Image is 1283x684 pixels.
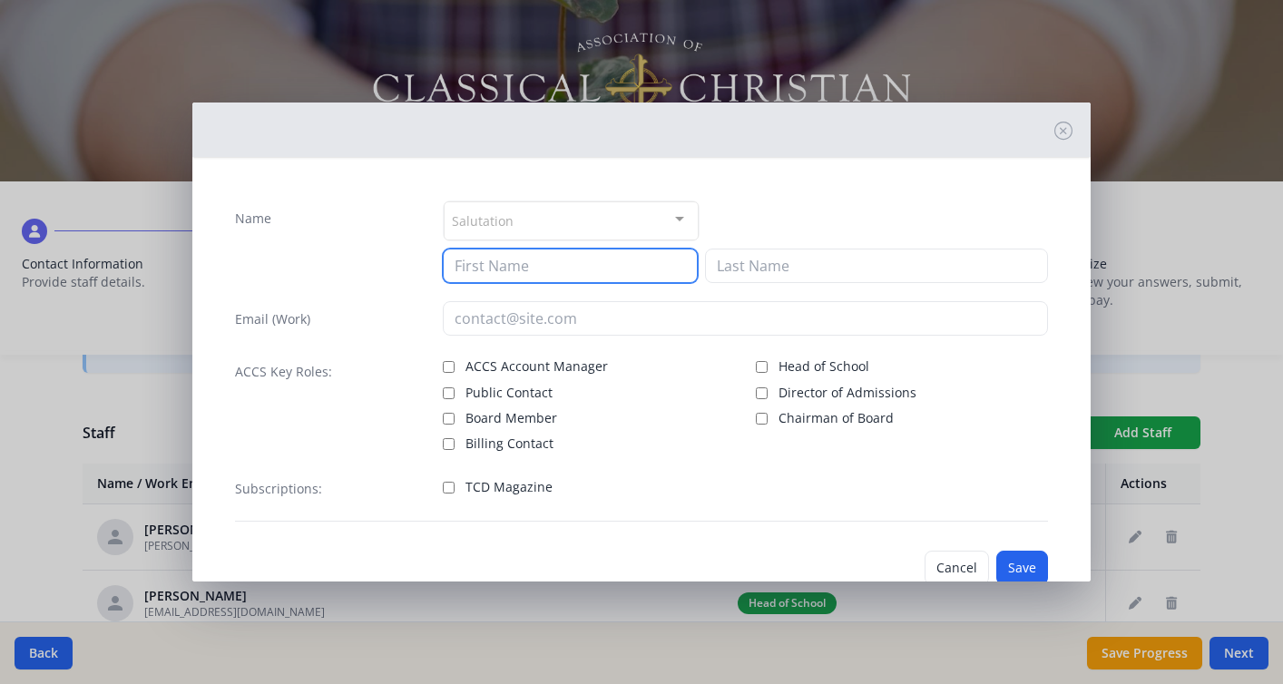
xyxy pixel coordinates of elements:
[235,363,332,381] label: ACCS Key Roles:
[996,551,1048,585] button: Save
[443,387,455,399] input: Public Contact
[779,357,869,376] span: Head of School
[235,210,271,228] label: Name
[465,478,553,496] span: TCD Magazine
[779,384,916,402] span: Director of Admissions
[443,301,1048,336] input: contact@site.com
[756,387,768,399] input: Director of Admissions
[235,480,322,498] label: Subscriptions:
[443,361,455,373] input: ACCS Account Manager
[465,435,553,453] span: Billing Contact
[925,551,989,585] button: Cancel
[465,409,557,427] span: Board Member
[705,249,1048,283] input: Last Name
[235,310,310,328] label: Email (Work)
[779,409,894,427] span: Chairman of Board
[443,438,455,450] input: Billing Contact
[465,384,553,402] span: Public Contact
[443,413,455,425] input: Board Member
[452,210,514,230] span: Salutation
[443,482,455,493] input: TCD Magazine
[756,413,768,425] input: Chairman of Board
[443,249,698,283] input: First Name
[465,357,608,376] span: ACCS Account Manager
[756,361,768,373] input: Head of School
